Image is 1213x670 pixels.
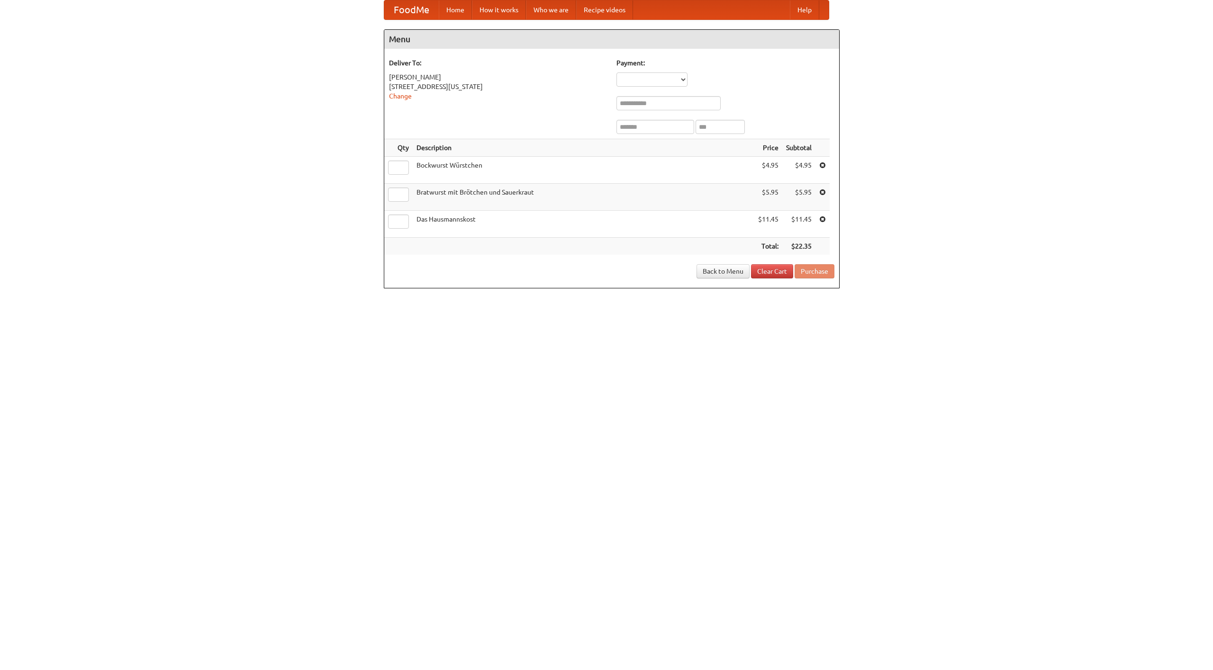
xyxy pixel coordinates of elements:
[576,0,633,19] a: Recipe videos
[472,0,526,19] a: How it works
[413,139,754,157] th: Description
[754,157,782,184] td: $4.95
[384,139,413,157] th: Qty
[616,58,834,68] h5: Payment:
[413,211,754,238] td: Das Hausmannskost
[526,0,576,19] a: Who we are
[413,184,754,211] td: Bratwurst mit Brötchen und Sauerkraut
[389,82,607,91] div: [STREET_ADDRESS][US_STATE]
[782,238,815,255] th: $22.35
[782,157,815,184] td: $4.95
[782,211,815,238] td: $11.45
[782,184,815,211] td: $5.95
[389,58,607,68] h5: Deliver To:
[754,211,782,238] td: $11.45
[439,0,472,19] a: Home
[389,72,607,82] div: [PERSON_NAME]
[751,264,793,278] a: Clear Cart
[754,184,782,211] td: $5.95
[790,0,819,19] a: Help
[413,157,754,184] td: Bockwurst Würstchen
[389,92,412,100] a: Change
[384,0,439,19] a: FoodMe
[754,139,782,157] th: Price
[384,30,839,49] h4: Menu
[782,139,815,157] th: Subtotal
[795,264,834,278] button: Purchase
[754,238,782,255] th: Total:
[697,264,750,278] a: Back to Menu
